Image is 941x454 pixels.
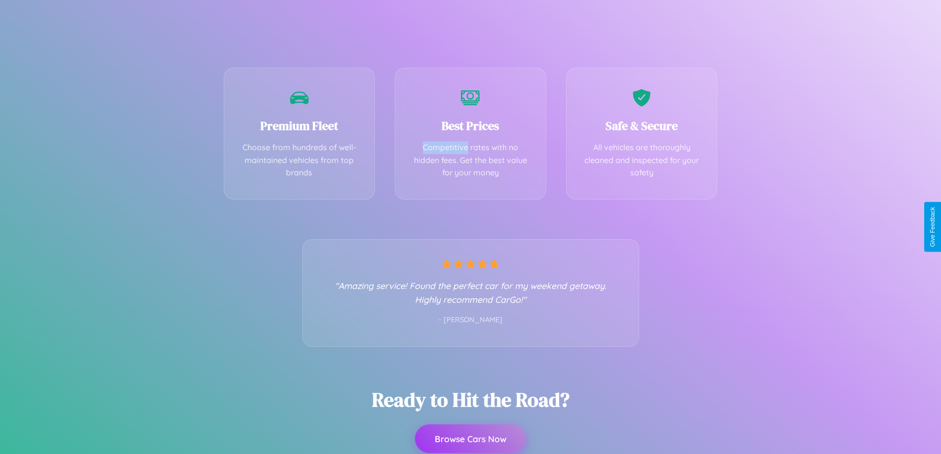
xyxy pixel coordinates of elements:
button: Browse Cars Now [415,424,526,453]
p: - [PERSON_NAME] [323,314,619,327]
p: "Amazing service! Found the perfect car for my weekend getaway. Highly recommend CarGo!" [323,279,619,306]
h3: Safe & Secure [581,118,702,134]
p: All vehicles are thoroughly cleaned and inspected for your safety [581,141,702,179]
h3: Premium Fleet [239,118,360,134]
h3: Best Prices [410,118,531,134]
h2: Ready to Hit the Road? [372,386,570,413]
p: Choose from hundreds of well-maintained vehicles from top brands [239,141,360,179]
div: Give Feedback [929,207,936,247]
p: Competitive rates with no hidden fees. Get the best value for your money [410,141,531,179]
